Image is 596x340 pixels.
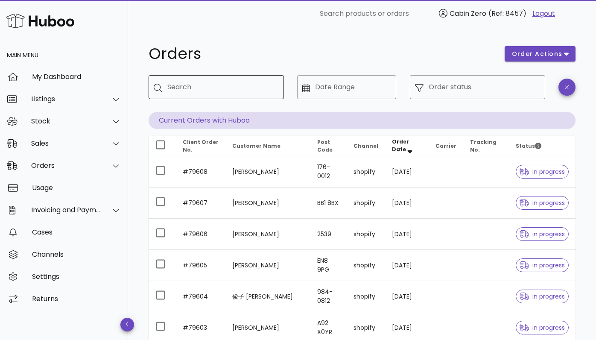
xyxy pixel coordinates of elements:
span: Tracking No. [470,138,497,153]
span: in progress [520,325,565,331]
div: My Dashboard [32,73,121,81]
span: in progress [520,200,565,206]
td: shopify [347,250,385,281]
td: 984-0812 [310,281,347,312]
div: Orders [31,161,101,170]
th: Channel [347,136,385,156]
td: [PERSON_NAME] [225,156,310,188]
td: EN8 9PG [310,250,347,281]
span: (Ref: 8457) [488,9,526,18]
span: Customer Name [232,142,280,149]
th: Status [509,136,576,156]
td: BB1 8BX [310,188,347,219]
th: Post Code [310,136,347,156]
span: Post Code [317,138,333,153]
div: Stock [31,117,101,125]
div: Settings [32,273,121,281]
span: Client Order No. [183,138,219,153]
span: Cabin Zero [450,9,486,18]
span: Order Date [392,138,409,153]
span: Status [516,142,541,149]
p: Current Orders with Huboo [149,112,576,129]
span: Carrier [435,142,456,149]
span: in progress [520,262,565,268]
td: #79608 [176,156,225,188]
td: #79605 [176,250,225,281]
td: #79607 [176,188,225,219]
div: Invoicing and Payments [31,206,101,214]
th: Carrier [429,136,463,156]
td: shopify [347,156,385,188]
td: [DATE] [385,281,429,312]
div: Cases [32,228,121,236]
a: Logout [532,9,555,19]
td: 176-0012 [310,156,347,188]
div: Returns [32,295,121,303]
th: Tracking No. [463,136,509,156]
th: Customer Name [225,136,310,156]
td: shopify [347,281,385,312]
span: in progress [520,293,565,299]
td: shopify [347,219,385,250]
td: [PERSON_NAME] [225,188,310,219]
td: [DATE] [385,188,429,219]
h1: Orders [149,46,494,62]
span: order actions [511,50,563,59]
td: #79604 [176,281,225,312]
td: [DATE] [385,250,429,281]
td: [PERSON_NAME] [225,250,310,281]
td: 俊子 [PERSON_NAME] [225,281,310,312]
div: Sales [31,139,101,147]
div: Listings [31,95,101,103]
button: order actions [505,46,576,62]
div: Usage [32,184,121,192]
td: #79606 [176,219,225,250]
td: [PERSON_NAME] [225,219,310,250]
span: in progress [520,231,565,237]
img: Huboo Logo [6,12,74,30]
th: Client Order No. [176,136,225,156]
td: 2539 [310,219,347,250]
td: [DATE] [385,219,429,250]
th: Order Date: Sorted descending. Activate to remove sorting. [385,136,429,156]
td: shopify [347,188,385,219]
span: Channel [354,142,378,149]
div: Channels [32,250,121,258]
span: in progress [520,169,565,175]
td: [DATE] [385,156,429,188]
